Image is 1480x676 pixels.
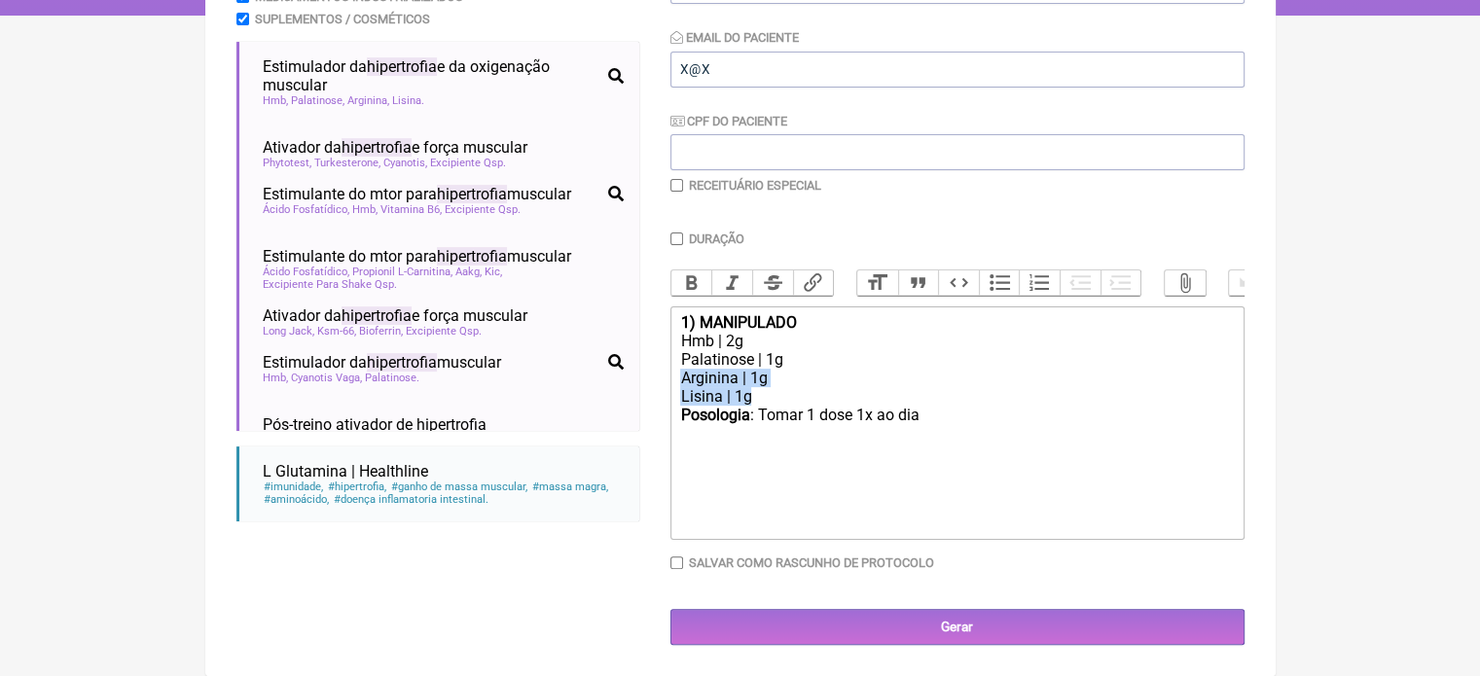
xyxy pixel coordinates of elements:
[263,278,397,291] span: Excipiente Para Shake Qsp
[327,480,387,493] span: hipertrofia
[680,350,1233,369] div: Palatinose | 1g
[670,30,799,45] label: Email do Paciente
[352,203,378,216] span: Hmb
[445,203,521,216] span: Excipiente Qsp
[263,493,330,506] span: aminoácido
[689,231,744,246] label: Duração
[680,332,1233,350] div: Hmb | 2g
[263,94,288,107] span: Hmb
[711,270,752,296] button: Italic
[263,415,487,434] span: Pós-treino ativador de hipertrofia
[263,306,527,325] span: Ativador da e força muscular
[365,372,419,384] span: Palatinose
[291,94,344,107] span: Palatinose
[1101,270,1141,296] button: Increase Level
[317,325,356,338] span: Ksm-66
[347,94,389,107] span: Arginina
[1019,270,1060,296] button: Numbers
[342,306,412,325] span: hipertrofia
[437,185,507,203] span: hipertrofia
[263,157,311,169] span: Phytotest
[680,369,1233,387] div: Arginina | 1g
[380,203,442,216] span: Vitamina B6
[437,247,507,266] span: hipertrofia
[680,406,749,424] strong: Posologia
[406,325,482,338] span: Excipiente Qsp
[263,462,428,480] span: L Glutamina | Healthline
[263,57,600,94] span: Estimulador da e da oxigenação muscular
[1060,270,1101,296] button: Decrease Level
[291,372,362,384] span: Cyanotis Vaga
[1165,270,1206,296] button: Attach Files
[263,353,501,372] span: Estimulador da muscular
[680,387,1233,406] div: Lisina | 1g
[333,493,489,506] span: doença inflamatoria intestinal
[359,325,403,338] span: Bioferrin
[455,266,482,278] span: Aakg
[263,247,571,266] span: Estimulante do mtor para muscular
[680,406,1233,445] div: : Tomar 1 dose 1x ao dia ㅤ
[263,480,324,493] span: imunidade
[255,12,430,26] label: Suplementos / Cosméticos
[1229,270,1270,296] button: Undo
[367,353,437,372] span: hipertrofia
[752,270,793,296] button: Strikethrough
[390,480,528,493] span: ganho de massa muscular
[263,185,571,203] span: Estimulante do mtor para muscular
[383,157,427,169] span: Cyanotis
[689,178,821,193] label: Receituário Especial
[680,313,796,332] strong: 1) MANIPULADO
[531,480,609,493] span: massa magra
[689,555,934,570] label: Salvar como rascunho de Protocolo
[898,270,939,296] button: Quote
[263,266,349,278] span: Ácido Fosfatídico
[485,266,502,278] span: Kic
[430,157,506,169] span: Excipiente Qsp
[938,270,979,296] button: Code
[793,270,834,296] button: Link
[857,270,898,296] button: Heading
[671,270,712,296] button: Bold
[670,609,1245,645] input: Gerar
[367,57,437,76] span: hipertrofia
[979,270,1020,296] button: Bullets
[263,138,527,157] span: Ativador da e força muscular
[263,372,288,384] span: Hmb
[263,203,349,216] span: Ácido Fosfatídico
[670,114,787,128] label: CPF do Paciente
[342,138,412,157] span: hipertrofia
[352,266,452,278] span: Propionil L-Carnitina
[314,157,380,169] span: Turkesterone
[392,94,424,107] span: Lisina
[263,325,314,338] span: Long Jack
